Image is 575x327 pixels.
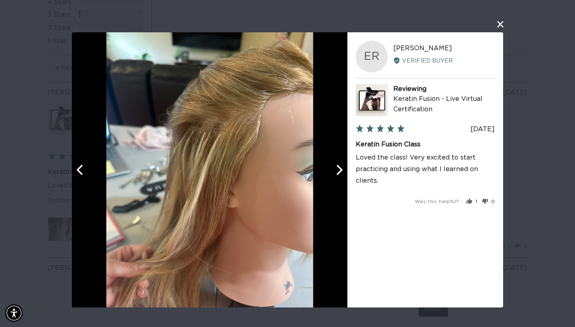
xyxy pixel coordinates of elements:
[393,45,452,51] span: [PERSON_NAME]
[356,84,388,116] img: Keratin Fusion - Live Virtual Certification
[356,41,388,73] div: ER
[72,161,89,179] button: Previous
[415,199,460,204] span: Was this helpful?
[330,161,347,179] button: Next
[356,152,495,186] p: Loved the class! Very excited to start practicing and using what I learned on clients.
[496,20,505,29] button: close this modal window
[470,126,495,132] span: [DATE]
[393,96,482,112] a: Keratin Fusion - Live Virtual Certification
[106,32,313,307] img: Customer image
[466,199,477,205] button: Yes
[356,140,495,149] h2: Keratin Fusion Class
[393,57,495,65] div: Verified Buyer
[393,84,495,95] div: Reviewing
[479,199,495,205] button: No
